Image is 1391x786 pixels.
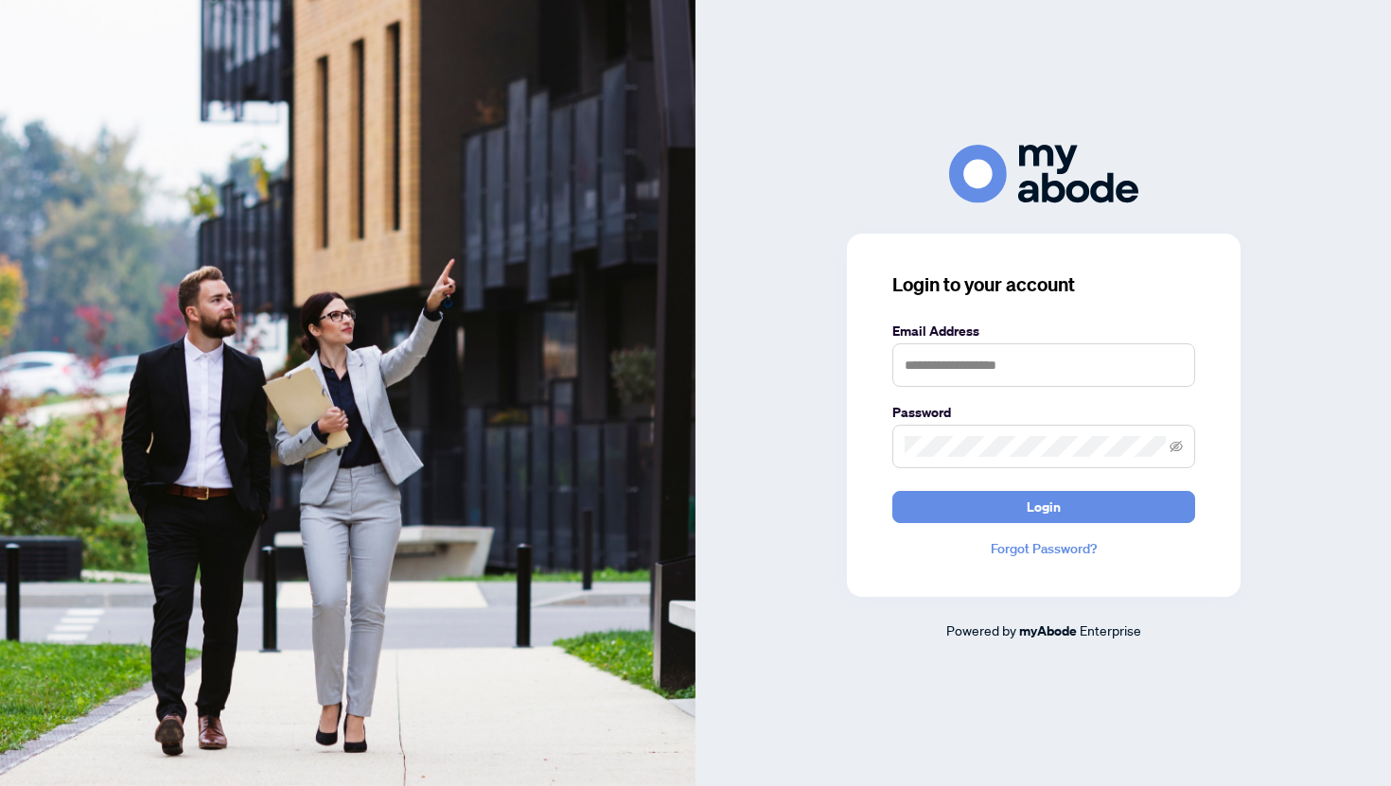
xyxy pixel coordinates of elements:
label: Email Address [892,321,1195,341]
span: Enterprise [1080,621,1141,638]
a: myAbode [1019,620,1077,641]
h3: Login to your account [892,271,1195,298]
img: ma-logo [949,145,1138,202]
span: Powered by [946,621,1016,638]
a: Forgot Password? [892,538,1195,559]
button: Login [892,491,1195,523]
span: Login [1027,492,1061,522]
label: Password [892,402,1195,423]
span: eye-invisible [1170,440,1183,453]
